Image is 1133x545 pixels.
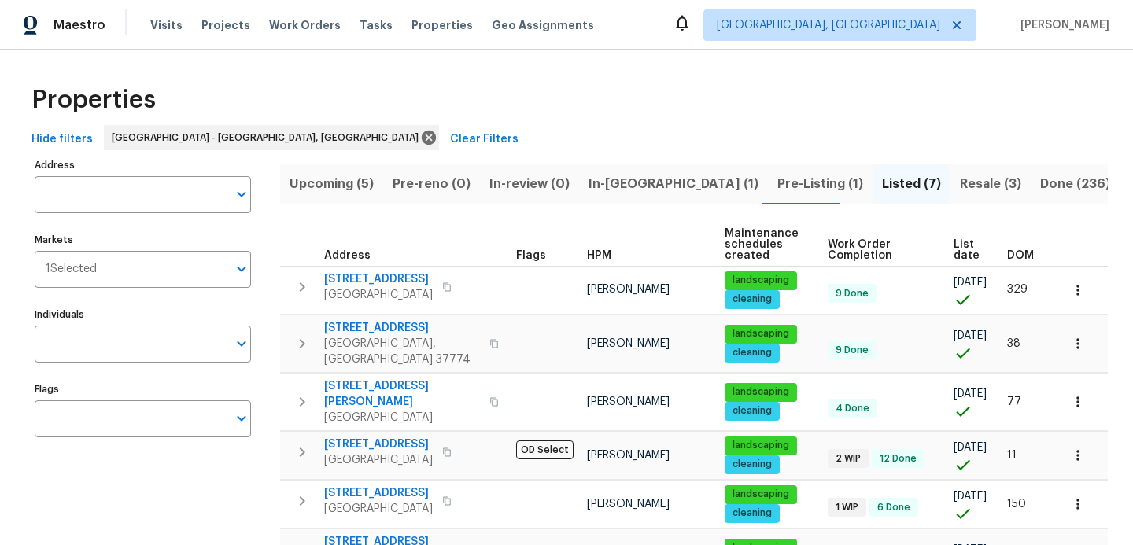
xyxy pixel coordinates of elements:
[35,160,251,170] label: Address
[360,20,393,31] span: Tasks
[35,235,251,245] label: Markets
[726,488,795,501] span: landscaping
[150,17,183,33] span: Visits
[726,346,778,359] span: cleaning
[726,506,778,520] span: cleaning
[829,287,875,300] span: 9 Done
[587,396,670,407] span: [PERSON_NAME]
[201,17,250,33] span: Projects
[492,17,594,33] span: Geo Assignments
[960,173,1021,195] span: Resale (3)
[231,183,253,205] button: Open
[882,173,941,195] span: Listed (7)
[46,263,97,276] span: 1 Selected
[112,130,425,145] span: [GEOGRAPHIC_DATA] - [GEOGRAPHIC_DATA], [GEOGRAPHIC_DATA]
[829,402,876,415] span: 4 Done
[587,499,670,510] span: [PERSON_NAME]
[35,385,251,394] label: Flags
[324,271,433,287] span: [STREET_ADDRESS]
[450,130,519,149] span: Clear Filters
[25,125,99,154] button: Hide filters
[1007,250,1034,261] span: DOM
[954,491,987,502] span: [DATE]
[726,385,795,399] span: landscaping
[1040,173,1110,195] span: Done (236)
[829,452,867,466] span: 2 WIP
[828,239,928,261] span: Work Order Completion
[35,310,251,319] label: Individuals
[587,250,611,261] span: HPM
[516,250,546,261] span: Flags
[954,239,980,261] span: List date
[1007,284,1028,295] span: 329
[54,17,105,33] span: Maestro
[411,17,473,33] span: Properties
[587,450,670,461] span: [PERSON_NAME]
[1007,450,1017,461] span: 11
[1007,338,1020,349] span: 38
[1014,17,1109,33] span: [PERSON_NAME]
[290,173,374,195] span: Upcoming (5)
[873,452,923,466] span: 12 Done
[589,173,758,195] span: In-[GEOGRAPHIC_DATA] (1)
[324,501,433,517] span: [GEOGRAPHIC_DATA]
[231,258,253,280] button: Open
[324,378,480,410] span: [STREET_ADDRESS][PERSON_NAME]
[31,130,93,149] span: Hide filters
[829,501,865,514] span: 1 WIP
[104,125,439,150] div: [GEOGRAPHIC_DATA] - [GEOGRAPHIC_DATA], [GEOGRAPHIC_DATA]
[777,173,863,195] span: Pre-Listing (1)
[725,228,801,261] span: Maintenance schedules created
[324,452,433,468] span: [GEOGRAPHIC_DATA]
[444,125,525,154] button: Clear Filters
[231,333,253,355] button: Open
[726,404,778,418] span: cleaning
[489,173,570,195] span: In-review (0)
[954,442,987,453] span: [DATE]
[324,436,433,452] span: [STREET_ADDRESS]
[1007,396,1021,407] span: 77
[717,17,940,33] span: [GEOGRAPHIC_DATA], [GEOGRAPHIC_DATA]
[324,287,433,303] span: [GEOGRAPHIC_DATA]
[324,410,480,425] span: [GEOGRAPHIC_DATA]
[587,338,670,349] span: [PERSON_NAME]
[954,388,987,400] span: [DATE]
[324,485,433,501] span: [STREET_ADDRESS]
[393,173,471,195] span: Pre-reno (0)
[726,327,795,341] span: landscaping
[726,439,795,452] span: landscaping
[726,293,778,306] span: cleaning
[726,458,778,471] span: cleaning
[31,92,156,108] span: Properties
[587,284,670,295] span: [PERSON_NAME]
[726,274,795,287] span: landscaping
[269,17,341,33] span: Work Orders
[1007,499,1026,510] span: 150
[324,320,480,336] span: [STREET_ADDRESS]
[871,501,917,514] span: 6 Done
[954,277,987,288] span: [DATE]
[324,250,371,261] span: Address
[231,407,253,429] button: Open
[324,336,480,367] span: [GEOGRAPHIC_DATA], [GEOGRAPHIC_DATA] 37774
[516,440,574,459] span: OD Select
[954,330,987,341] span: [DATE]
[829,344,875,357] span: 9 Done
